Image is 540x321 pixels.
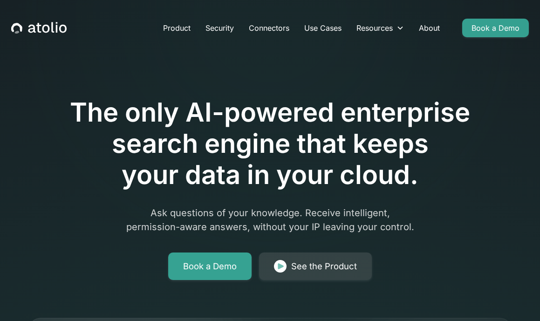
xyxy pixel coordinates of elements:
a: Use Cases [297,19,349,37]
div: Resources [356,22,393,34]
p: Ask questions of your knowledge. Receive intelligent, permission-aware answers, without your IP l... [91,206,449,234]
a: Security [198,19,241,37]
a: See the Product [259,253,372,280]
a: Product [156,19,198,37]
a: home [11,22,67,34]
a: Book a Demo [168,253,252,280]
div: Resources [349,19,411,37]
a: About [411,19,447,37]
a: Book a Demo [462,19,529,37]
a: Connectors [241,19,297,37]
h1: The only AI-powered enterprise search engine that keeps your data in your cloud. [32,97,509,191]
div: See the Product [291,260,357,273]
